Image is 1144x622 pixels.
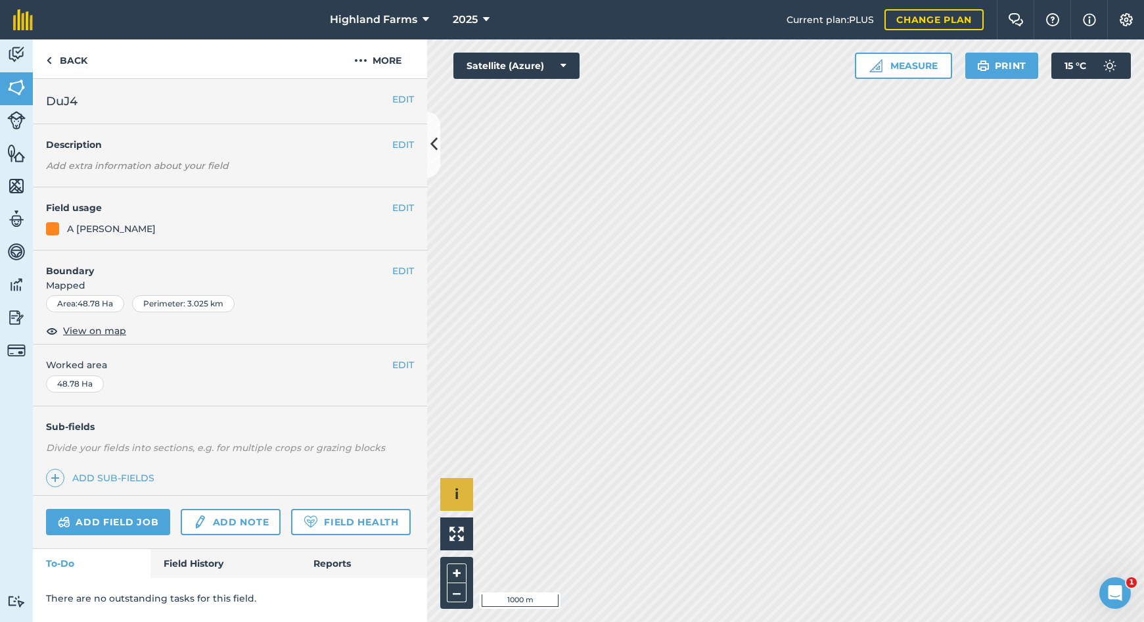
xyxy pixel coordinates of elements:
[46,137,414,152] h4: Description
[1126,577,1137,588] span: 1
[1099,577,1131,609] iframe: Intercom live chat
[46,442,385,454] em: Divide your fields into sections, e.g. for multiple crops or grazing blocks
[447,563,467,583] button: +
[1051,53,1131,79] button: 15 °C
[884,9,984,30] a: Change plan
[7,341,26,360] img: svg+xml;base64,PD94bWwgdmVyc2lvbj0iMS4wIiBlbmNvZGluZz0idXRmLTgiPz4KPCEtLSBHZW5lcmF0b3I6IEFkb2JlIE...
[787,12,874,27] span: Current plan : PLUS
[46,375,104,393] div: 48.78 Ha
[46,469,160,487] a: Add sub-fields
[46,591,414,606] p: There are no outstanding tasks for this field.
[46,295,124,312] div: Area : 48.78 Ha
[453,12,478,28] span: 2025
[7,595,26,608] img: svg+xml;base64,PD94bWwgdmVyc2lvbj0iMS4wIiBlbmNvZGluZz0idXRmLTgiPz4KPCEtLSBHZW5lcmF0b3I6IEFkb2JlIE...
[46,92,78,110] span: DuJ4
[58,514,70,530] img: svg+xml;base64,PD94bWwgdmVyc2lvbj0iMS4wIiBlbmNvZGluZz0idXRmLTgiPz4KPCEtLSBHZW5lcmF0b3I6IEFkb2JlIE...
[33,251,392,278] h4: Boundary
[869,59,882,72] img: Ruler icon
[46,201,392,215] h4: Field usage
[7,78,26,97] img: svg+xml;base64,PHN2ZyB4bWxucz0iaHR0cDovL3d3dy53My5vcmcvMjAwMC9zdmciIHdpZHRoPSI1NiIgaGVpZ2h0PSI2MC...
[354,53,367,68] img: svg+xml;base64,PHN2ZyB4bWxucz0iaHR0cDovL3d3dy53My5vcmcvMjAwMC9zdmciIHdpZHRoPSIyMCIgaGVpZ2h0PSIyNC...
[447,583,467,602] button: –
[33,549,150,578] a: To-Do
[150,549,300,578] a: Field History
[46,160,229,172] em: Add extra information about your field
[46,509,170,535] a: Add field job
[1064,53,1086,79] span: 15 ° C
[181,509,281,535] a: Add note
[46,323,58,339] img: svg+xml;base64,PHN2ZyB4bWxucz0iaHR0cDovL3d3dy53My5vcmcvMjAwMC9zdmciIHdpZHRoPSIxOCIgaGVpZ2h0PSIyNC...
[33,278,427,293] span: Mapped
[1045,13,1061,26] img: A question mark icon
[7,275,26,295] img: svg+xml;base64,PD94bWwgdmVyc2lvbj0iMS4wIiBlbmNvZGluZz0idXRmLTgiPz4KPCEtLSBHZW5lcmF0b3I6IEFkb2JlIE...
[46,323,126,339] button: View on map
[193,514,207,530] img: svg+xml;base64,PD94bWwgdmVyc2lvbj0iMS4wIiBlbmNvZGluZz0idXRmLTgiPz4KPCEtLSBHZW5lcmF0b3I6IEFkb2JlIE...
[965,53,1039,79] button: Print
[63,323,126,338] span: View on map
[977,58,990,74] img: svg+xml;base64,PHN2ZyB4bWxucz0iaHR0cDovL3d3dy53My5vcmcvMjAwMC9zdmciIHdpZHRoPSIxOSIgaGVpZ2h0PSIyNC...
[855,53,952,79] button: Measure
[46,358,414,372] span: Worked area
[392,264,414,278] button: EDIT
[67,222,156,236] div: A [PERSON_NAME]
[392,92,414,107] button: EDIT
[33,419,427,434] h4: Sub-fields
[291,509,410,535] a: Field Health
[7,45,26,64] img: svg+xml;base64,PD94bWwgdmVyc2lvbj0iMS4wIiBlbmNvZGluZz0idXRmLTgiPz4KPCEtLSBHZW5lcmF0b3I6IEFkb2JlIE...
[392,201,414,215] button: EDIT
[7,209,26,229] img: svg+xml;base64,PD94bWwgdmVyc2lvbj0iMS4wIiBlbmNvZGluZz0idXRmLTgiPz4KPCEtLSBHZW5lcmF0b3I6IEFkb2JlIE...
[51,470,60,486] img: svg+xml;base64,PHN2ZyB4bWxucz0iaHR0cDovL3d3dy53My5vcmcvMjAwMC9zdmciIHdpZHRoPSIxNCIgaGVpZ2h0PSIyNC...
[7,308,26,327] img: svg+xml;base64,PD94bWwgdmVyc2lvbj0iMS4wIiBlbmNvZGluZz0idXRmLTgiPz4KPCEtLSBHZW5lcmF0b3I6IEFkb2JlIE...
[7,111,26,130] img: svg+xml;base64,PD94bWwgdmVyc2lvbj0iMS4wIiBlbmNvZGluZz0idXRmLTgiPz4KPCEtLSBHZW5lcmF0b3I6IEFkb2JlIE...
[453,53,580,79] button: Satellite (Azure)
[1097,53,1123,79] img: svg+xml;base64,PD94bWwgdmVyc2lvbj0iMS4wIiBlbmNvZGluZz0idXRmLTgiPz4KPCEtLSBHZW5lcmF0b3I6IEFkb2JlIE...
[7,242,26,262] img: svg+xml;base64,PD94bWwgdmVyc2lvbj0iMS4wIiBlbmNvZGluZz0idXRmLTgiPz4KPCEtLSBHZW5lcmF0b3I6IEFkb2JlIE...
[7,143,26,163] img: svg+xml;base64,PHN2ZyB4bWxucz0iaHR0cDovL3d3dy53My5vcmcvMjAwMC9zdmciIHdpZHRoPSI1NiIgaGVpZ2h0PSI2MC...
[33,39,101,78] a: Back
[455,486,459,502] span: i
[330,12,417,28] span: Highland Farms
[46,53,52,68] img: svg+xml;base64,PHN2ZyB4bWxucz0iaHR0cDovL3d3dy53My5vcmcvMjAwMC9zdmciIHdpZHRoPSI5IiBoZWlnaHQ9IjI0Ii...
[329,39,427,78] button: More
[392,358,414,372] button: EDIT
[440,478,473,511] button: i
[449,527,464,541] img: Four arrows, one pointing top left, one top right, one bottom right and the last bottom left
[1083,12,1096,28] img: svg+xml;base64,PHN2ZyB4bWxucz0iaHR0cDovL3d3dy53My5vcmcvMjAwMC9zdmciIHdpZHRoPSIxNyIgaGVpZ2h0PSIxNy...
[1118,13,1134,26] img: A cog icon
[392,137,414,152] button: EDIT
[13,9,33,30] img: fieldmargin Logo
[132,295,235,312] div: Perimeter : 3.025 km
[7,176,26,196] img: svg+xml;base64,PHN2ZyB4bWxucz0iaHR0cDovL3d3dy53My5vcmcvMjAwMC9zdmciIHdpZHRoPSI1NiIgaGVpZ2h0PSI2MC...
[300,549,427,578] a: Reports
[1008,13,1024,26] img: Two speech bubbles overlapping with the left bubble in the forefront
